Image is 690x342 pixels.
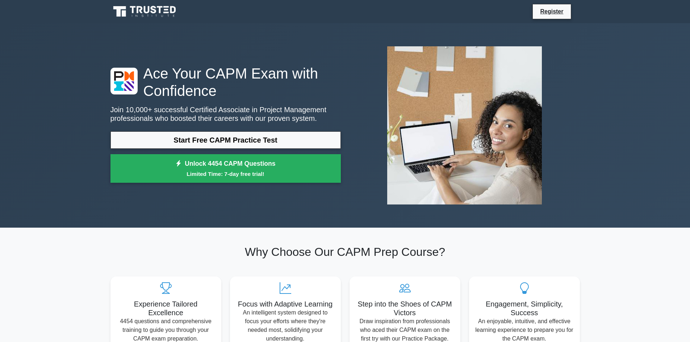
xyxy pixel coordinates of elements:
[236,300,335,308] h5: Focus with Adaptive Learning
[110,105,341,123] p: Join 10,000+ successful Certified Associate in Project Management professionals who boosted their...
[120,170,332,178] small: Limited Time: 7-day free trial!
[110,131,341,149] a: Start Free CAPM Practice Test
[110,245,580,259] h2: Why Choose Our CAPM Prep Course?
[110,65,341,100] h1: Ace Your CAPM Exam with Confidence
[116,300,216,317] h5: Experience Tailored Excellence
[355,300,455,317] h5: Step into the Shoes of CAPM Victors
[475,300,574,317] h5: Engagement, Simplicity, Success
[110,154,341,183] a: Unlock 4454 CAPM QuestionsLimited Time: 7-day free trial!
[536,7,568,16] a: Register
